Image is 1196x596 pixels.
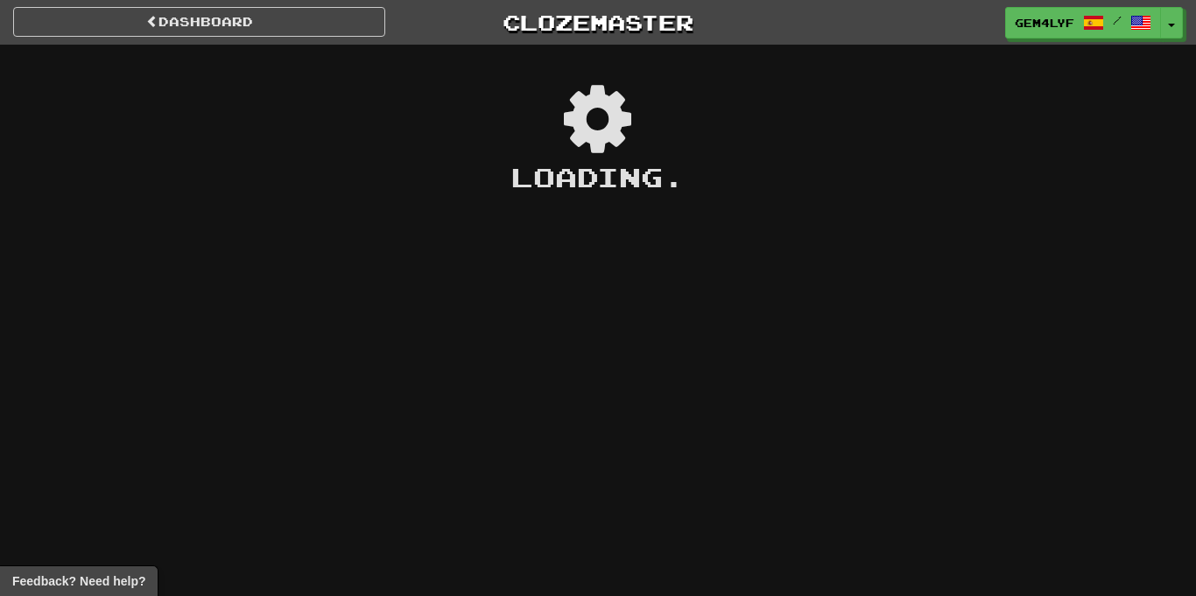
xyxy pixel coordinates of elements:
span: Open feedback widget [12,572,145,590]
a: gem4lyf / [1005,7,1161,39]
a: Clozemaster [412,7,784,38]
span: / [1113,14,1122,26]
a: Dashboard [13,7,385,37]
span: gem4lyf [1015,15,1074,31]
